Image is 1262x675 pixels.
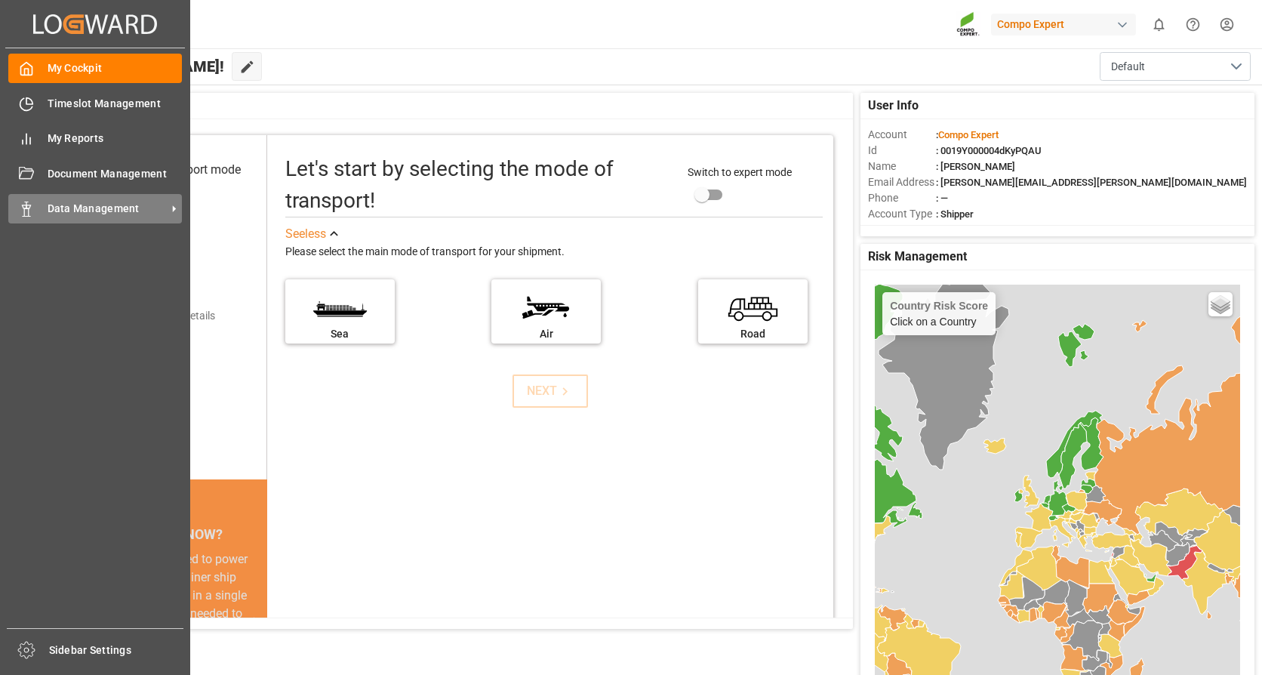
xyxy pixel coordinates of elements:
span: Email Address [868,174,936,190]
div: Click on a Country [890,300,988,328]
a: My Cockpit [8,54,182,83]
div: Please select the main mode of transport for your shipment. [285,243,823,261]
span: My Cockpit [48,60,183,76]
span: Risk Management [868,248,967,266]
div: NEXT [527,382,573,400]
span: Timeslot Management [48,96,183,112]
span: Sidebar Settings [49,643,184,658]
span: Switch to expert mode [688,166,792,178]
span: Id [868,143,936,159]
span: : [PERSON_NAME][EMAIL_ADDRESS][PERSON_NAME][DOMAIN_NAME] [936,177,1247,188]
span: Default [1111,59,1145,75]
div: Air [499,326,593,342]
span: : 0019Y000004dKyPQAU [936,145,1042,156]
a: Timeslot Management [8,88,182,118]
span: Account Type [868,206,936,222]
span: Phone [868,190,936,206]
span: Compo Expert [938,129,999,140]
span: Data Management [48,201,167,217]
span: Account [868,127,936,143]
button: show 0 new notifications [1142,8,1176,42]
button: Help Center [1176,8,1210,42]
span: : [936,129,999,140]
span: My Reports [48,131,183,146]
h4: Country Risk Score [890,300,988,312]
div: Sea [293,326,387,342]
button: open menu [1100,52,1251,81]
a: Layers [1208,292,1233,316]
div: Road [706,326,800,342]
span: Document Management [48,166,183,182]
div: Let's start by selecting the mode of transport! [285,153,673,217]
img: Screenshot%202023-09-29%20at%2010.02.21.png_1712312052.png [956,11,980,38]
span: Name [868,159,936,174]
button: Compo Expert [991,10,1142,39]
span: : — [936,193,948,204]
div: See less [285,225,326,243]
span: User Info [868,97,919,115]
button: NEXT [512,374,588,408]
span: : Shipper [936,208,974,220]
span: : [PERSON_NAME] [936,161,1015,172]
div: Compo Expert [991,14,1136,35]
